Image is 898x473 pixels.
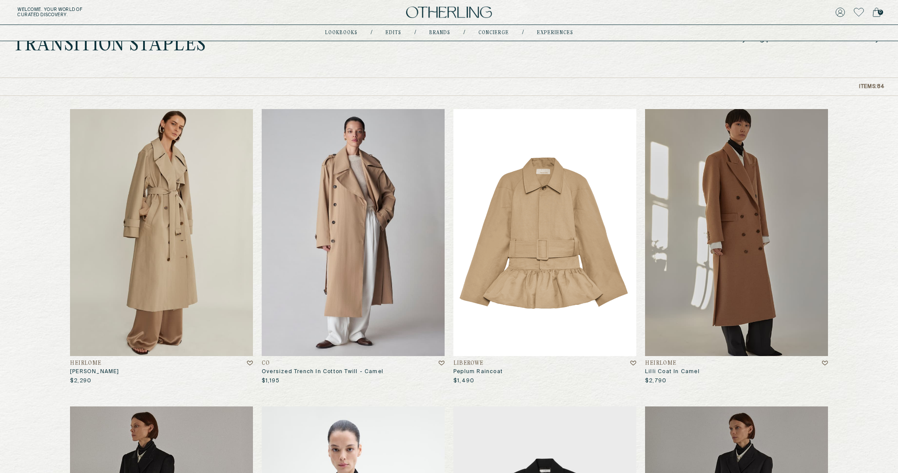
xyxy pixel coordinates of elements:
[645,360,677,367] h4: Heirlome
[453,378,474,385] p: $1,490
[859,84,885,90] p: Items: 84
[645,378,666,385] p: $2,790
[262,368,445,375] h3: Oversized Trench In Cotton Twill - Camel
[262,109,445,356] img: Oversized Trench in Cotton Twill - Camel
[478,31,509,35] a: concierge
[429,31,450,35] a: Brands
[18,7,277,18] h5: Welcome . Your world of curated discovery.
[878,10,883,15] span: 0
[406,7,492,18] img: logo
[873,6,880,18] a: 0
[13,37,206,54] h1: Transition Staples
[262,378,280,385] p: $1,195
[262,109,445,385] a: Oversized Trench in Cotton Twill - CamelCOOversized Trench In Cotton Twill - Camel$1,195
[371,29,372,36] div: /
[70,109,253,385] a: Wesley TrenchHeirlome[PERSON_NAME]$2,290
[453,368,636,375] h3: Peplum Raincoat
[645,109,828,356] img: Lilli Coat in Camel
[522,29,524,36] div: /
[325,31,358,35] a: lookbooks
[645,109,828,385] a: Lilli Coat in CamelHeirlomeLilli Coat In Camel$2,790
[262,360,270,367] h4: CO
[70,368,253,375] h3: [PERSON_NAME]
[453,360,484,367] h4: LIBEROWE
[70,360,102,367] h4: Heirlome
[537,31,573,35] a: experiences
[70,378,91,385] p: $2,290
[463,29,465,36] div: /
[386,31,401,35] a: Edits
[414,29,416,36] div: /
[645,368,828,375] h3: Lilli Coat In Camel
[70,109,253,356] img: Wesley Trench
[453,109,636,356] img: Peplum Raincoat
[453,109,636,385] a: Peplum RaincoatLIBEROWEPeplum Raincoat$1,490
